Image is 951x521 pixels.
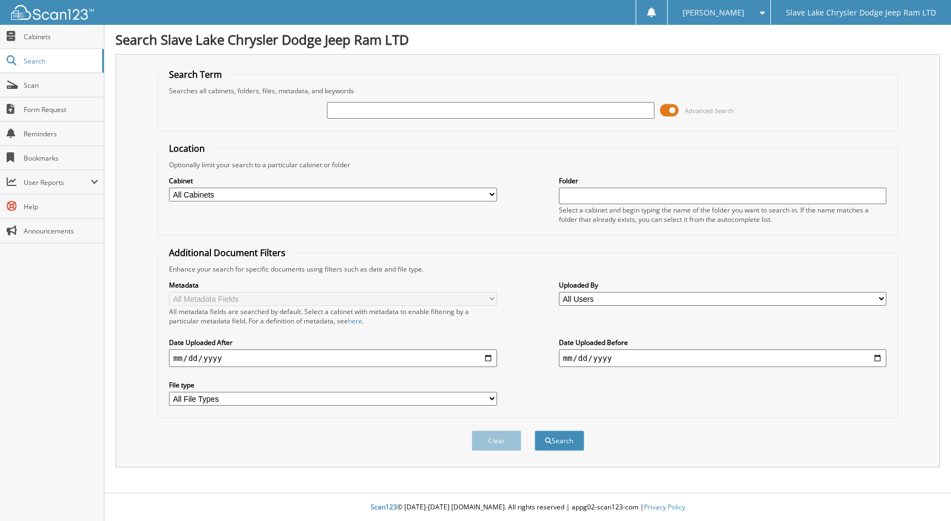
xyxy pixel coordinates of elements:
[163,264,892,274] div: Enhance your search for specific documents using filters such as date and file type.
[169,349,497,367] input: start
[104,494,951,521] div: © [DATE]-[DATE] [DOMAIN_NAME]. All rights reserved | appg02-scan123-com |
[163,142,210,155] legend: Location
[163,86,892,95] div: Searches all cabinets, folders, files, metadata, and keywords
[11,5,94,20] img: scan123-logo-white.svg
[169,307,497,326] div: All metadata fields are searched by default. Select a cabinet with metadata to enable filtering b...
[24,226,98,236] span: Announcements
[24,153,98,163] span: Bookmarks
[559,349,887,367] input: end
[163,68,228,81] legend: Search Term
[163,160,892,169] div: Optionally limit your search to a particular cabinet or folder
[24,129,98,139] span: Reminders
[24,105,98,114] span: Form Request
[24,56,97,66] span: Search
[169,338,497,347] label: Date Uploaded After
[371,502,397,512] span: Scan123
[535,430,584,451] button: Search
[24,81,98,90] span: Scan
[559,176,887,185] label: Folder
[24,32,98,41] span: Cabinets
[644,502,685,512] a: Privacy Policy
[472,430,521,451] button: Clear
[559,338,887,347] label: Date Uploaded Before
[24,202,98,211] span: Help
[559,205,887,224] div: Select a cabinet and begin typing the name of the folder you want to search in. If the name match...
[169,380,497,390] label: File type
[348,316,362,326] a: here
[169,280,497,290] label: Metadata
[685,107,734,115] span: Advanced Search
[683,9,744,16] span: [PERSON_NAME]
[896,468,951,521] iframe: Chat Widget
[24,178,91,187] span: User Reports
[559,280,887,290] label: Uploaded By
[115,30,940,49] h1: Search Slave Lake Chrysler Dodge Jeep Ram LTD
[163,247,291,259] legend: Additional Document Filters
[786,9,936,16] span: Slave Lake Chrysler Dodge Jeep Ram LTD
[169,176,497,185] label: Cabinet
